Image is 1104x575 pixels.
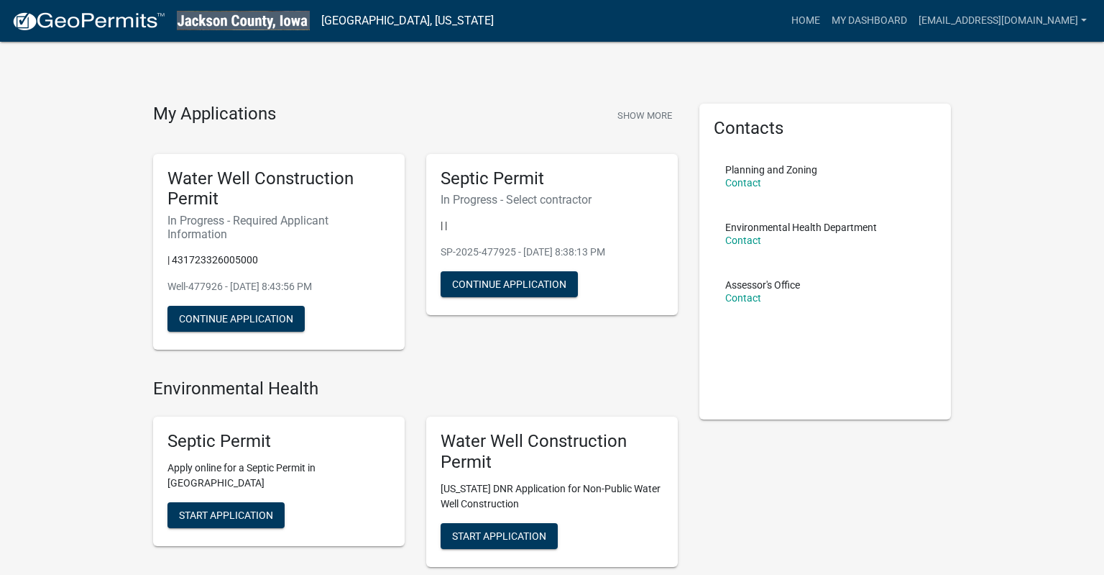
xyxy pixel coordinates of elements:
[441,271,578,297] button: Continue Application
[441,523,558,549] button: Start Application
[913,7,1092,35] a: [EMAIL_ADDRESS][DOMAIN_NAME]
[725,280,800,290] p: Assessor's Office
[167,168,390,210] h5: Water Well Construction Permit
[452,530,546,541] span: Start Application
[167,279,390,294] p: Well-477926 - [DATE] 8:43:56 PM
[441,481,663,512] p: [US_STATE] DNR Application for Non-Public Water Well Construction
[714,118,937,139] h5: Contacts
[786,7,826,35] a: Home
[153,379,678,399] h4: Environmental Health
[725,165,817,175] p: Planning and Zoning
[441,245,663,260] p: SP-2025-477925 - [DATE] 8:38:13 PM
[725,222,877,232] p: Environmental Health Department
[725,292,761,304] a: Contact
[612,104,678,127] button: Show More
[167,306,305,332] button: Continue Application
[167,461,390,491] p: Apply online for a Septic Permit in [GEOGRAPHIC_DATA]
[179,510,273,521] span: Start Application
[441,168,663,189] h5: Septic Permit
[153,104,276,125] h4: My Applications
[725,177,761,189] a: Contact
[441,193,663,207] h6: In Progress - Select contractor
[167,502,285,528] button: Start Application
[441,218,663,233] p: | |
[167,214,390,241] h6: In Progress - Required Applicant Information
[167,253,390,268] p: | 431723326005000
[177,11,310,30] img: Jackson County, Iowa
[321,9,494,33] a: [GEOGRAPHIC_DATA], [US_STATE]
[826,7,913,35] a: My Dashboard
[441,431,663,473] h5: Water Well Construction Permit
[725,235,761,246] a: Contact
[167,431,390,452] h5: Septic Permit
